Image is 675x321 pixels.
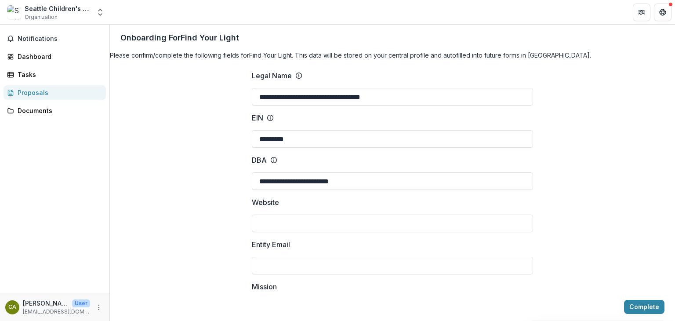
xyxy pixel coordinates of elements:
p: EIN [252,113,263,123]
a: Tasks [4,67,106,82]
span: Notifications [18,35,102,43]
p: [EMAIL_ADDRESS][DOMAIN_NAME] [23,308,90,316]
div: Charissa Adams [8,304,16,310]
p: DBA [252,155,267,165]
button: Open entity switcher [94,4,106,21]
div: Dashboard [18,52,99,61]
div: Proposals [18,88,99,97]
p: Entity Email [252,239,290,250]
a: Proposals [4,85,106,100]
button: More [94,302,104,313]
img: Seattle Children's Theatre Association [7,5,21,19]
a: Dashboard [4,49,106,64]
button: Get Help [654,4,671,21]
h4: Please confirm/complete the following fields for Find Your Light . This data will be stored on yo... [110,51,675,60]
div: Tasks [18,70,99,79]
div: Seattle Children's Theatre Association [25,4,91,13]
p: Website [252,197,279,208]
span: Organization [25,13,58,21]
p: [PERSON_NAME] [23,299,69,308]
p: Mission [252,281,277,292]
p: Legal Name [252,70,292,81]
div: Documents [18,106,99,115]
button: Notifications [4,32,106,46]
p: User [72,299,90,307]
button: Partners [633,4,650,21]
p: Onboarding For Find Your Light [120,32,239,44]
a: Documents [4,103,106,118]
button: Complete [624,300,664,314]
